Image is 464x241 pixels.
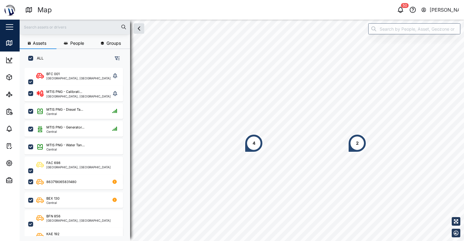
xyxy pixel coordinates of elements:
div: 50 [401,3,409,8]
div: grid [25,66,130,236]
div: Dashboard [16,57,44,63]
div: [GEOGRAPHIC_DATA], [GEOGRAPHIC_DATA] [46,166,111,169]
div: MTIS PNG - Water Tan... [46,143,85,148]
label: ALL [33,56,44,61]
div: MTIS PNG - Diesel Ta... [46,107,83,112]
div: [GEOGRAPHIC_DATA], [GEOGRAPHIC_DATA] [46,95,111,98]
div: BEX 130 [46,196,60,201]
span: Assets [33,41,46,45]
canvas: Map [20,20,464,241]
span: Groups [106,41,121,45]
div: Assets [16,74,35,81]
div: Map marker [348,134,366,152]
div: [GEOGRAPHIC_DATA], [GEOGRAPHIC_DATA] [46,77,111,80]
div: Central [46,201,60,204]
div: MTIS PNG - Generator... [46,125,84,130]
div: BFN 856 [46,214,60,219]
input: Search assets or drivers [23,22,126,32]
div: BFC 001 [46,71,60,77]
div: [GEOGRAPHIC_DATA], [GEOGRAPHIC_DATA] [46,219,111,222]
div: Admin [16,177,34,184]
span: People [70,41,84,45]
div: FAC 698 [46,160,60,166]
div: Map [37,5,52,15]
div: Central [46,130,84,133]
div: 2 [356,140,359,147]
div: Reports [16,108,37,115]
div: KAE 192 [46,231,60,237]
div: 4 [253,140,255,147]
div: MTIS PNG - Calibrati... [46,89,82,94]
div: Settings [16,160,38,166]
input: Search by People, Asset, Geozone or Place [368,23,460,34]
img: Main Logo [3,3,17,17]
div: Central [46,148,85,151]
div: Sites [16,91,31,98]
button: [PERSON_NAME] [421,6,459,14]
div: Map [16,40,30,46]
div: 863719065831480 [46,179,76,185]
div: [PERSON_NAME] [430,6,459,14]
div: Tasks [16,143,33,149]
div: Central [46,112,83,115]
div: Alarms [16,125,35,132]
div: Map marker [245,134,263,152]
